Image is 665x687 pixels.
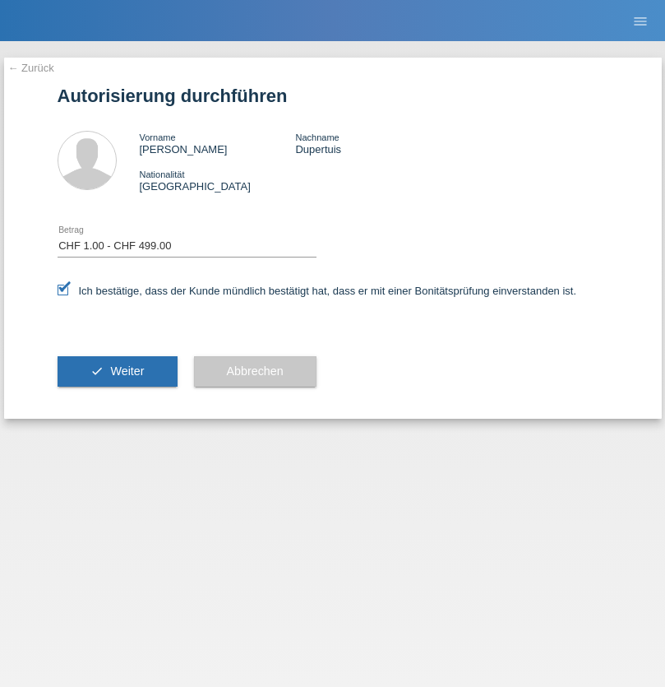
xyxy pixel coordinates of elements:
[227,364,284,378] span: Abbrechen
[58,285,577,297] label: Ich bestätige, dass der Kunde mündlich bestätigt hat, dass er mit einer Bonitätsprüfung einversta...
[58,356,178,388] button: check Weiter
[632,13,649,30] i: menu
[140,132,176,142] span: Vorname
[110,364,144,378] span: Weiter
[624,16,657,26] a: menu
[140,168,296,193] div: [GEOGRAPHIC_DATA]
[295,132,339,142] span: Nachname
[194,356,316,388] button: Abbrechen
[8,62,54,74] a: ← Zurück
[140,169,185,179] span: Nationalität
[90,364,104,378] i: check
[295,131,451,156] div: Dupertuis
[140,131,296,156] div: [PERSON_NAME]
[58,86,608,106] h1: Autorisierung durchführen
